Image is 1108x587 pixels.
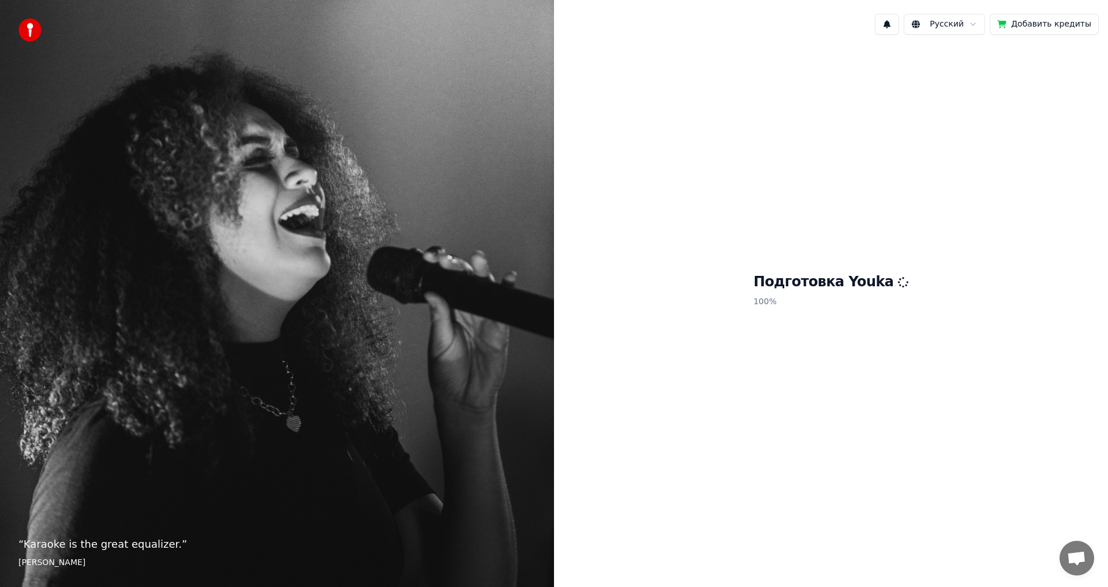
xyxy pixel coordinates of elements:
img: youka [18,18,42,42]
p: “ Karaoke is the great equalizer. ” [18,536,536,552]
h1: Подготовка Youka [754,273,909,291]
footer: [PERSON_NAME] [18,557,536,569]
a: Открытый чат [1060,541,1094,575]
p: 100 % [754,291,909,312]
button: Добавить кредиты [990,14,1099,35]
